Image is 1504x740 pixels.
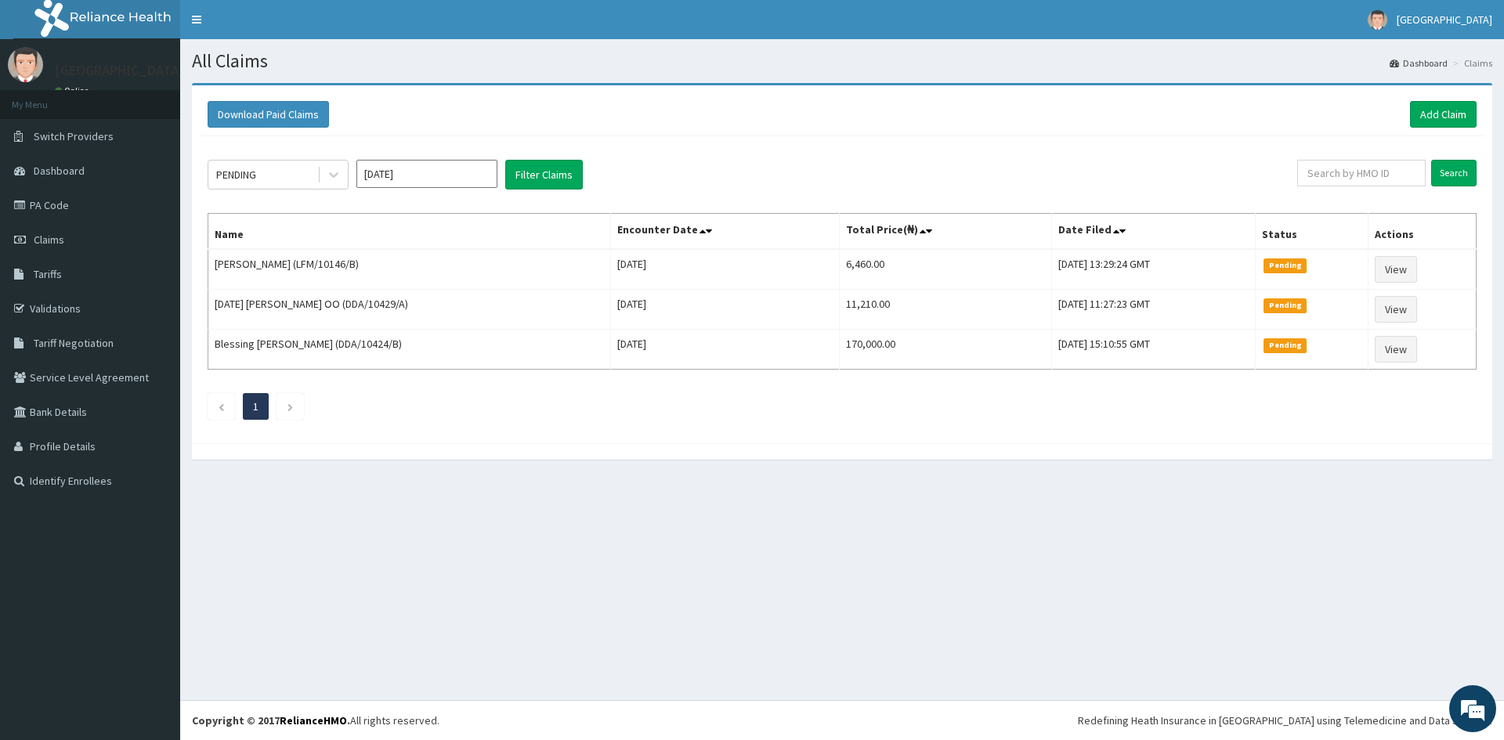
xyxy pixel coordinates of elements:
[253,399,258,413] a: Page 1 is your current page
[192,51,1492,71] h1: All Claims
[610,290,839,330] td: [DATE]
[34,164,85,178] span: Dashboard
[34,336,114,350] span: Tariff Negotiation
[1449,56,1492,70] li: Claims
[1375,256,1417,283] a: View
[1256,214,1368,250] th: Status
[1397,13,1492,27] span: [GEOGRAPHIC_DATA]
[34,267,62,281] span: Tariffs
[8,47,43,82] img: User Image
[1390,56,1448,70] a: Dashboard
[839,330,1051,370] td: 170,000.00
[1051,330,1256,370] td: [DATE] 15:10:55 GMT
[208,330,611,370] td: Blessing [PERSON_NAME] (DDA/10424/B)
[1368,10,1387,30] img: User Image
[1297,160,1426,186] input: Search by HMO ID
[839,249,1051,290] td: 6,460.00
[208,214,611,250] th: Name
[34,129,114,143] span: Switch Providers
[1051,214,1256,250] th: Date Filed
[1431,160,1477,186] input: Search
[1368,214,1476,250] th: Actions
[1264,258,1307,273] span: Pending
[208,249,611,290] td: [PERSON_NAME] (LFM/10146/B)
[208,290,611,330] td: [DATE] [PERSON_NAME] OO (DDA/10429/A)
[356,160,497,188] input: Select Month and Year
[218,399,225,413] a: Previous page
[610,214,839,250] th: Encounter Date
[34,233,64,247] span: Claims
[192,713,350,727] strong: Copyright © 2017 .
[1375,336,1417,363] a: View
[1051,249,1256,290] td: [DATE] 13:29:24 GMT
[839,290,1051,330] td: 11,210.00
[1078,713,1492,728] div: Redefining Heath Insurance in [GEOGRAPHIC_DATA] using Telemedicine and Data Science!
[216,167,256,182] div: PENDING
[1410,101,1477,128] a: Add Claim
[180,700,1504,740] footer: All rights reserved.
[1264,338,1307,352] span: Pending
[839,214,1051,250] th: Total Price(₦)
[55,63,184,78] p: [GEOGRAPHIC_DATA]
[1264,298,1307,312] span: Pending
[610,249,839,290] td: [DATE]
[287,399,294,413] a: Next page
[505,160,583,190] button: Filter Claims
[208,101,329,128] button: Download Paid Claims
[280,713,347,727] a: RelianceHMO
[1375,296,1417,323] a: View
[55,85,92,96] a: Online
[1051,290,1256,330] td: [DATE] 11:27:23 GMT
[610,330,839,370] td: [DATE]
